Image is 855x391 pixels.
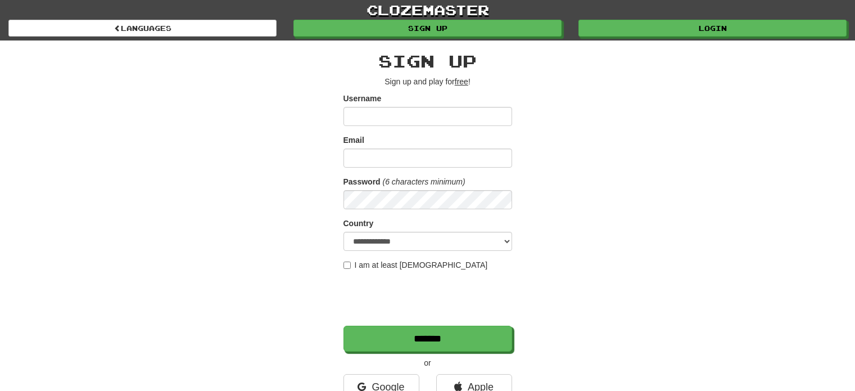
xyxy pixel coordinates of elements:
[343,357,512,368] p: or
[578,20,847,37] a: Login
[343,276,514,320] iframe: reCAPTCHA
[343,93,382,104] label: Username
[343,262,351,269] input: I am at least [DEMOGRAPHIC_DATA]
[343,218,374,229] label: Country
[343,52,512,70] h2: Sign up
[455,77,468,86] u: free
[343,76,512,87] p: Sign up and play for !
[343,176,381,187] label: Password
[293,20,562,37] a: Sign up
[343,259,488,271] label: I am at least [DEMOGRAPHIC_DATA]
[343,134,364,146] label: Email
[383,177,465,186] em: (6 characters minimum)
[8,20,277,37] a: Languages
